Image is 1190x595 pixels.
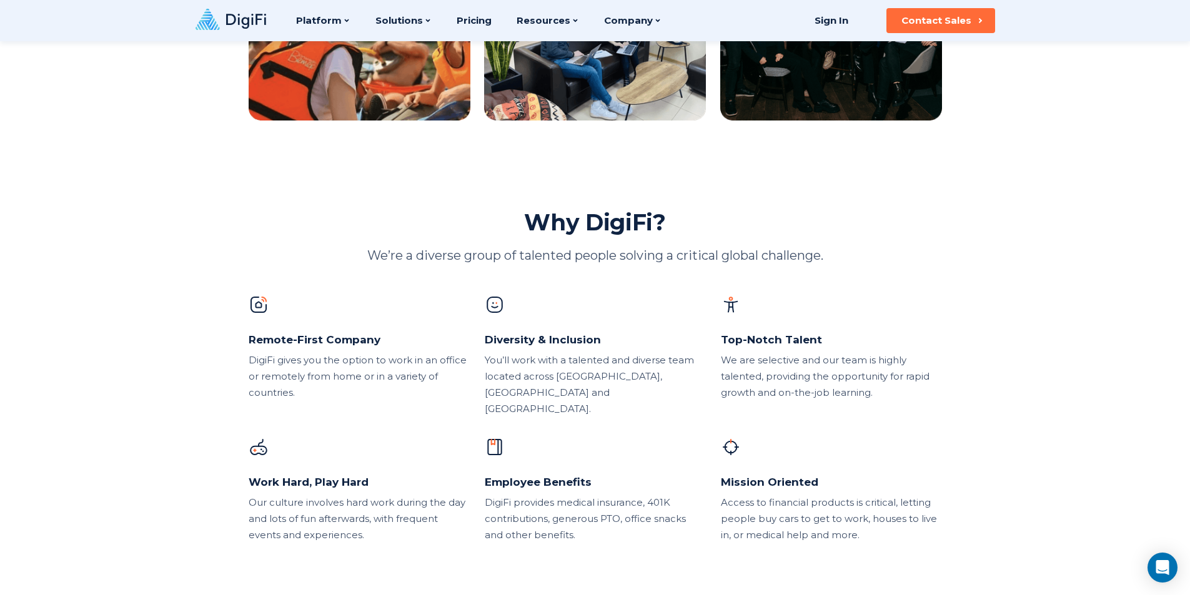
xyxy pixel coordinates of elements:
div: Open Intercom Messenger [1148,553,1178,583]
div: DigiFi gives you the option to work in an office or remotely from home or in a variety of countries. [249,352,470,401]
button: Contact Sales [886,8,995,33]
div: Work Hard, Play Hard [249,475,470,489]
div: Employee Benefits [485,475,706,489]
div: Top-Notch Talent [721,332,942,347]
h2: Why DigiFi? [367,208,823,237]
div: DigiFi provides medical insurance, 401K contributions, generous PTO, office snacks and other bene... [485,494,706,543]
div: Mission Oriented [721,475,942,489]
div: Our culture involves hard work during the day and lots of fun afterwards, with frequent events an... [249,494,470,543]
div: Access to financial products is critical, letting people buy cars to get to work, houses to live ... [721,494,942,543]
div: We are selective and our team is highly talented, providing the opportunity for rapid growth and ... [721,352,942,401]
div: Diversity & Inclusion [485,332,706,347]
div: Contact Sales [901,14,971,27]
div: You’ll work with a talented and diverse team located across [GEOGRAPHIC_DATA], [GEOGRAPHIC_DATA] ... [485,352,706,417]
div: Remote-First Company [249,332,470,347]
p: We’re a diverse group of talented people solving a critical global challenge. [367,247,823,265]
a: Sign In [800,8,864,33]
